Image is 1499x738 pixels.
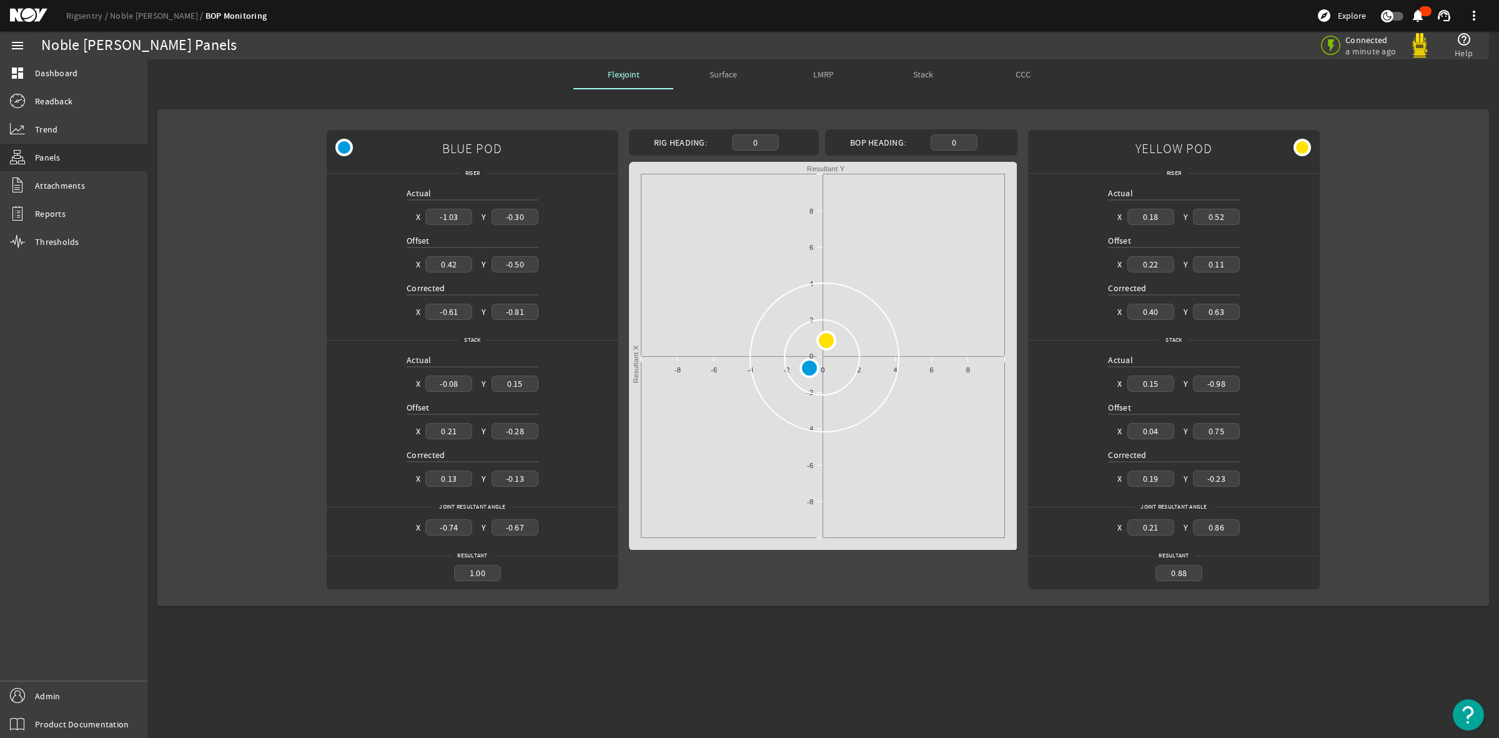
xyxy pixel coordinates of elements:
[35,123,57,136] span: Trend
[492,209,538,224] div: -0.30
[1155,565,1202,581] div: 0.88
[35,95,72,107] span: Readback
[1160,167,1187,179] span: Riser
[451,549,493,562] span: Resultant
[1184,472,1188,485] div: Y
[110,10,205,21] a: Noble [PERSON_NAME]
[35,151,61,164] span: Panels
[1127,471,1174,486] div: 0.19
[1437,8,1452,23] mat-icon: support_agent
[1117,258,1122,271] div: X
[711,366,717,374] text: -6
[809,244,813,251] text: 6
[1345,34,1398,46] span: Connected
[492,519,538,535] div: -0.67
[1134,501,1213,513] span: Joint Resultant Angle
[1127,209,1174,224] div: 0.18
[1193,376,1240,391] div: -0.98
[425,256,472,272] div: 0.42
[425,423,472,439] div: 0.21
[929,366,933,374] text: 6
[1127,376,1174,391] div: 0.15
[809,207,813,215] text: 8
[407,187,432,199] span: Actual
[482,306,486,318] div: Y
[931,134,977,150] div: 0
[1193,471,1240,486] div: -0.23
[1135,134,1212,162] span: YELLOW POD
[1184,377,1188,390] div: Y
[35,236,79,248] span: Thresholds
[407,354,432,366] span: Actual
[1117,425,1122,437] div: X
[407,235,430,246] span: Offset
[454,565,501,581] div: 1.00
[1117,306,1122,318] div: X
[35,690,60,702] span: Admin
[1407,33,1432,58] img: Yellowpod.svg
[1312,6,1371,26] button: Explore
[1184,425,1188,437] div: Y
[966,366,969,374] text: 8
[425,376,472,391] div: -0.08
[634,136,727,149] div: Rig Heading:
[407,282,445,294] span: Corrected
[710,70,737,79] span: Surface
[482,521,486,534] div: Y
[35,179,85,192] span: Attachments
[425,471,472,486] div: 0.13
[1459,1,1489,31] button: more_vert
[1117,472,1122,485] div: X
[1184,521,1188,534] div: Y
[1108,449,1146,461] span: Corrected
[1193,256,1240,272] div: 0.11
[1184,306,1188,318] div: Y
[416,472,420,485] div: X
[807,165,845,172] text: Resultant Y
[482,472,486,485] div: Y
[416,521,420,534] div: X
[1193,519,1240,535] div: 0.86
[425,519,472,535] div: -0.74
[416,377,420,390] div: X
[35,207,66,220] span: Reports
[1345,46,1398,57] span: a minute ago
[1127,423,1174,439] div: 0.04
[809,280,813,287] text: 4
[1127,519,1174,535] div: 0.21
[1117,211,1122,223] div: X
[747,366,753,374] text: -4
[492,376,538,391] div: 0.15
[1152,549,1195,562] span: Resultant
[1016,70,1031,79] span: CCC
[416,211,420,223] div: X
[482,211,486,223] div: Y
[442,134,502,162] span: BLUE POD
[632,345,640,383] text: Resultant X
[407,449,445,461] span: Corrected
[1108,187,1133,199] span: Actual
[1108,235,1131,246] span: Offset
[1455,47,1473,59] span: Help
[913,70,933,79] span: Stack
[1108,402,1131,413] span: Offset
[10,38,25,53] mat-icon: menu
[1117,521,1122,534] div: X
[482,258,486,271] div: Y
[492,304,538,319] div: -0.81
[425,304,472,319] div: -0.61
[492,423,538,439] div: -0.28
[492,471,538,486] div: -0.13
[1193,304,1240,319] div: 0.63
[830,136,926,149] div: BOP Heading:
[1127,256,1174,272] div: 0.22
[416,258,420,271] div: X
[425,209,472,224] div: -1.03
[1184,258,1188,271] div: Y
[407,402,430,413] span: Offset
[10,66,25,81] mat-icon: dashboard
[459,167,486,179] span: Riser
[1184,211,1188,223] div: Y
[482,425,486,437] div: Y
[433,501,512,513] span: Joint Resultant Angle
